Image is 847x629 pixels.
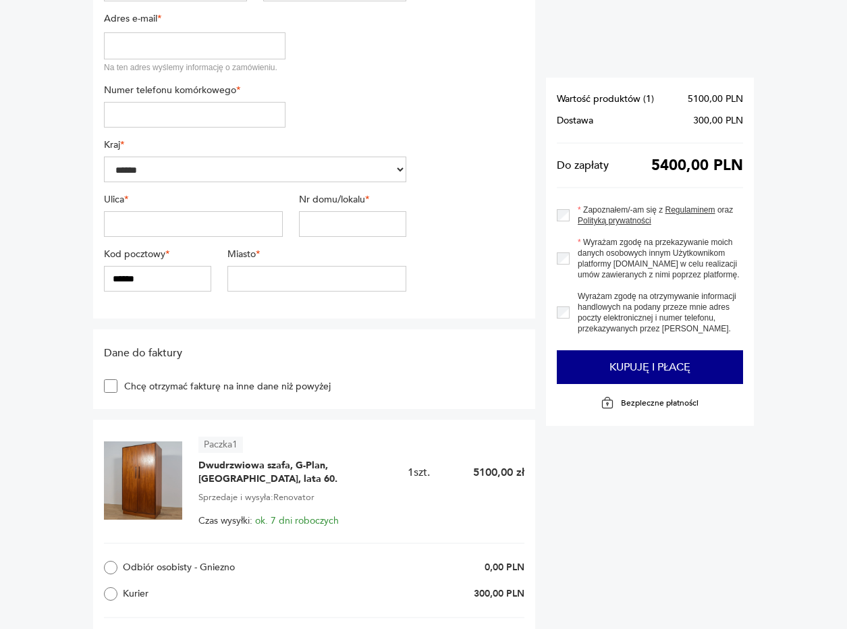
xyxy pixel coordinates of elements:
span: ok. 7 dni roboczych [255,514,339,527]
label: Adres e-mail [104,12,285,25]
span: Sprzedaje i wysyła: Renovator [198,490,315,505]
span: Do zapłaty [557,160,609,171]
span: Czas wysyłki: [198,516,339,526]
span: 5100,00 PLN [688,94,743,105]
span: 1 szt. [408,465,430,480]
p: 5100,00 zł [473,465,524,480]
img: Dwudrzwiowa szafa, G-Plan, Wielka Brytania, lata 60. [104,441,182,520]
span: 300,00 PLN [693,115,743,126]
div: Na ten adres wyślemy informację o zamówieniu. [104,62,285,73]
article: Paczka 1 [198,437,243,453]
p: Bezpieczne płatności [621,398,699,408]
img: Ikona kłódki [601,396,614,410]
label: Kod pocztowy [104,248,211,261]
span: Wartość produktów ( 1 ) [557,94,654,105]
label: Kraj [104,138,406,151]
label: Zapoznałem/-am się z oraz [570,204,743,226]
label: Numer telefonu komórkowego [104,84,285,97]
p: 300,00 PLN [474,587,524,600]
label: Odbiór osobisty - Gniezno [104,561,283,574]
input: Odbiór osobisty - Gniezno [104,561,117,574]
label: Kurier [104,587,283,601]
label: Wyrażam zgodę na przekazywanie moich danych osobowych innym Użytkownikom platformy [DOMAIN_NAME] ... [570,237,743,280]
a: Polityką prywatności [578,216,651,225]
span: Dostawa [557,115,593,126]
a: Regulaminem [665,205,715,215]
label: Wyrażam zgodę na otrzymywanie informacji handlowych na podany przeze mnie adres poczty elektronic... [570,291,743,334]
p: 0,00 PLN [485,561,524,574]
label: Nr domu/lokalu [299,193,406,206]
label: Ulica [104,193,283,206]
input: Kurier [104,587,117,601]
span: 5400,00 PLN [651,160,743,171]
span: Dwudrzwiowa szafa, G-Plan, [GEOGRAPHIC_DATA], lata 60. [198,459,367,486]
label: Miasto [227,248,406,261]
button: Kupuję i płacę [557,350,743,384]
h2: Dane do faktury [104,346,406,360]
label: Chcę otrzymać fakturę na inne dane niż powyżej [117,380,331,393]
